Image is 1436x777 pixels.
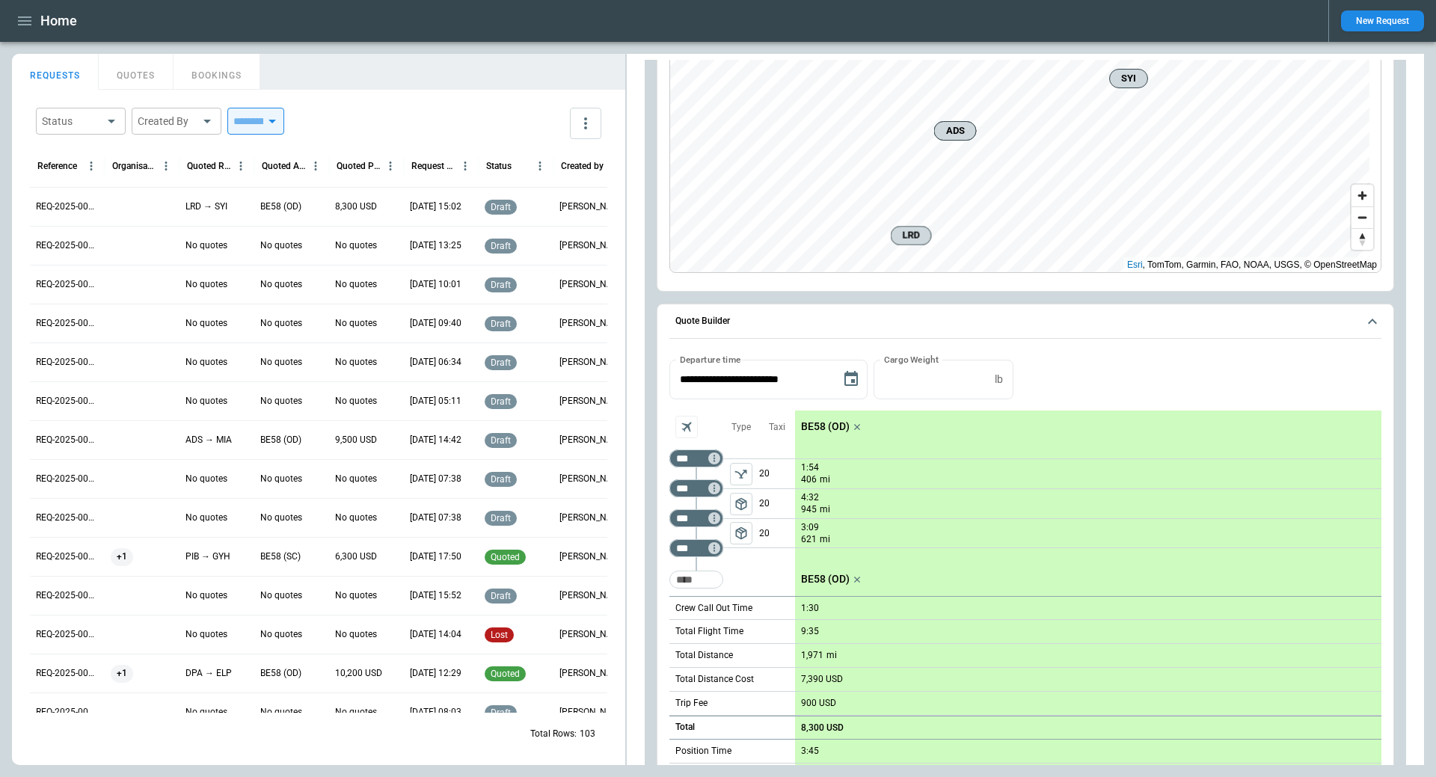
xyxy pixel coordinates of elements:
[801,522,819,533] p: 3:09
[36,317,99,330] p: REQ-2025-000264
[488,396,514,407] span: draft
[488,280,514,290] span: draft
[730,493,752,515] span: Type of sector
[801,492,819,503] p: 4:32
[335,395,377,408] p: No quotes
[801,533,817,546] p: 621
[111,538,133,576] span: +1
[111,654,133,692] span: +1
[488,513,514,523] span: draft
[801,698,836,709] p: 900 USD
[335,239,377,252] p: No quotes
[40,12,77,30] h1: Home
[262,161,306,171] div: Quoted Aircraft
[1341,10,1424,31] button: New Request
[410,512,461,524] p: 08/26/2025 07:38
[669,571,723,589] div: Too short
[455,156,475,176] button: Request Created At (UTC-05:00) column menu
[1116,71,1141,86] span: SYI
[410,589,461,602] p: 08/22/2025 15:52
[335,278,377,291] p: No quotes
[488,241,514,251] span: draft
[675,697,708,710] p: Trip Fee
[488,474,514,485] span: draft
[801,746,819,757] p: 3:45
[801,503,817,516] p: 945
[675,649,733,662] p: Total Distance
[335,667,382,680] p: 10,200 USD
[410,434,461,446] p: 08/26/2025 14:42
[410,628,461,641] p: 08/22/2025 14:04
[530,728,577,740] p: Total Rows:
[335,356,377,369] p: No quotes
[801,420,850,433] p: BE58 (OD)
[36,512,99,524] p: REQ-2025-000259
[82,156,101,176] button: Reference column menu
[488,669,523,679] span: quoted
[820,473,830,486] p: mi
[410,200,461,213] p: 09/03/2025 15:02
[759,459,795,488] p: 20
[941,123,970,138] span: ADS
[410,278,461,291] p: 09/03/2025 10:01
[260,550,301,563] p: BE58 (SC)
[36,239,99,252] p: REQ-2025-000266
[730,493,752,515] button: left aligned
[335,589,377,602] p: No quotes
[36,550,99,563] p: REQ-2025-000258
[231,156,251,176] button: Quoted Route column menu
[36,395,99,408] p: REQ-2025-000262
[801,674,843,685] p: 7,390 USD
[759,489,795,518] p: 20
[42,114,102,129] div: Status
[185,550,230,563] p: PIB → GYH
[734,497,749,512] span: package_2
[836,364,866,394] button: Choose date, selected date is Sep 3, 2025
[306,156,325,176] button: Quoted Aircraft column menu
[559,317,622,330] p: George O'Bryan
[675,722,695,732] h6: Total
[185,317,227,330] p: No quotes
[1351,206,1373,228] button: Zoom out
[605,156,625,176] button: Created by column menu
[1351,228,1373,250] button: Reset bearing to north
[580,728,595,740] p: 103
[185,589,227,602] p: No quotes
[731,421,751,434] p: Type
[138,114,197,129] div: Created By
[260,628,302,641] p: No quotes
[730,463,752,485] span: Type of sector
[675,416,698,438] span: Aircraft selection
[335,473,377,485] p: No quotes
[260,239,302,252] p: No quotes
[36,589,99,602] p: REQ-2025-000257
[669,539,723,557] div: Too short
[559,200,622,213] p: Allen Maki
[411,161,455,171] div: Request Created At (UTC-05:00)
[185,239,227,252] p: No quotes
[801,603,819,614] p: 1:30
[260,434,301,446] p: BE58 (OD)
[730,463,752,485] button: left aligned
[410,550,461,563] p: 08/22/2025 17:50
[730,522,752,544] span: Type of sector
[410,667,461,680] p: 08/22/2025 12:29
[734,526,749,541] span: package_2
[559,473,622,485] p: George O'Bryan
[36,278,99,291] p: REQ-2025-000265
[801,473,817,486] p: 406
[530,156,550,176] button: Status column menu
[1127,259,1143,270] a: Esri
[559,550,622,563] p: Allen Maki
[820,533,830,546] p: mi
[801,573,850,586] p: BE58 (OD)
[884,353,939,366] label: Cargo Weight
[337,161,381,171] div: Quoted Price
[185,395,227,408] p: No quotes
[335,434,377,446] p: 9,500 USD
[99,54,174,90] button: QUOTES
[185,628,227,641] p: No quotes
[410,356,461,369] p: 08/27/2025 06:34
[675,625,743,638] p: Total Flight Time
[488,319,514,329] span: draft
